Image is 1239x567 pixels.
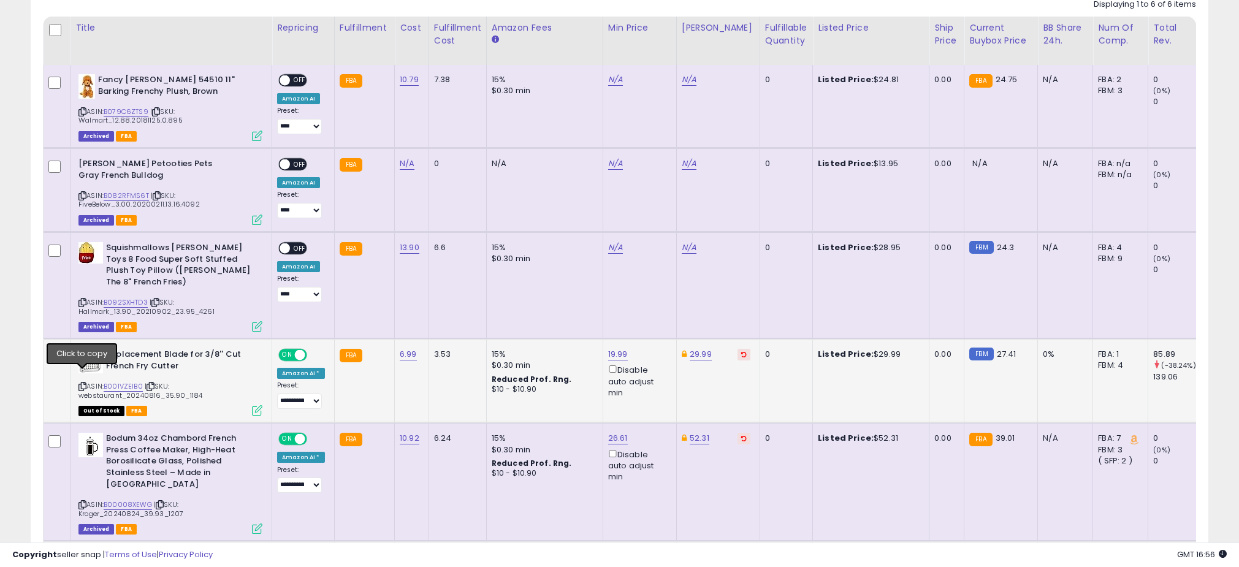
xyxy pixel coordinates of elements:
[1153,170,1170,180] small: (0%)
[608,242,623,254] a: N/A
[492,85,593,96] div: $0.30 min
[1153,371,1203,382] div: 139.06
[818,158,920,169] div: $13.95
[997,242,1015,253] span: 24.3
[78,433,103,457] img: 31je915XePL._SL40_.jpg
[765,349,803,360] div: 0
[78,107,183,125] span: | SKU: Walmart_12.88.20181125.0.895
[934,74,955,85] div: 0.00
[434,433,477,444] div: 6.24
[78,74,262,140] div: ASIN:
[818,158,874,169] b: Listed Price:
[400,242,419,254] a: 13.90
[400,158,414,170] a: N/A
[818,348,874,360] b: Listed Price:
[934,242,955,253] div: 0.00
[78,406,124,416] span: All listings that are currently out of stock and unavailable for purchase on Amazon
[818,432,874,444] b: Listed Price:
[277,21,329,34] div: Repricing
[934,349,955,360] div: 0.00
[116,215,137,226] span: FBA
[305,434,325,444] span: OFF
[400,432,419,444] a: 10.92
[1098,74,1138,85] div: FBA: 2
[1153,242,1203,253] div: 0
[400,21,424,34] div: Cost
[277,368,325,379] div: Amazon AI *
[934,433,955,444] div: 0.00
[765,242,803,253] div: 0
[972,158,987,169] span: N/A
[969,433,992,446] small: FBA
[1098,455,1138,466] div: ( SFP: 2 )
[340,349,362,362] small: FBA
[1153,180,1203,191] div: 0
[682,21,755,34] div: [PERSON_NAME]
[1153,21,1198,47] div: Total Rev.
[608,363,667,398] div: Disable auto adjust min
[818,242,920,253] div: $28.95
[492,74,593,85] div: 15%
[492,253,593,264] div: $0.30 min
[78,191,200,209] span: | SKU: FiveBelow_3.00.20200211.13.16.4092
[492,21,598,34] div: Amazon Fees
[765,74,803,85] div: 0
[340,433,362,446] small: FBA
[1153,455,1203,466] div: 0
[1098,253,1138,264] div: FBM: 9
[682,158,696,170] a: N/A
[75,21,267,34] div: Title
[340,21,389,34] div: Fulfillment
[277,93,320,104] div: Amazon AI
[78,322,114,332] span: Listings that have been deleted from Seller Central
[277,275,325,302] div: Preset:
[492,444,593,455] div: $0.30 min
[1098,169,1138,180] div: FBM: n/a
[78,158,227,184] b: [PERSON_NAME] Petooties Pets Gray French Bulldog
[1153,96,1203,107] div: 0
[969,21,1032,47] div: Current Buybox Price
[934,158,955,169] div: 0.00
[492,34,499,45] small: Amazon Fees.
[340,242,362,256] small: FBA
[104,500,152,510] a: B00008XEWG
[12,549,213,561] div: seller snap | |
[277,381,325,409] div: Preset:
[492,468,593,479] div: $10 - $10.90
[1043,349,1083,360] div: 0%
[682,74,696,86] a: N/A
[969,74,992,88] small: FBA
[78,297,215,316] span: | SKU: Hallmark_13.90_20210902_23.95_4261
[492,374,572,384] b: Reduced Prof. Rng.
[434,21,481,47] div: Fulfillment Cost
[277,191,325,218] div: Preset:
[1043,74,1083,85] div: N/A
[1098,444,1138,455] div: FBM: 3
[105,549,157,560] a: Terms of Use
[280,434,295,444] span: ON
[1177,549,1227,560] span: 2025-10-6 16:56 GMT
[1153,264,1203,275] div: 0
[434,242,477,253] div: 6.6
[818,74,920,85] div: $24.81
[1153,254,1170,264] small: (0%)
[78,500,183,518] span: | SKU: Kroger_20240824_39.93_1207
[492,349,593,360] div: 15%
[280,350,295,360] span: ON
[818,349,920,360] div: $29.99
[290,243,310,254] span: OFF
[818,433,920,444] div: $52.31
[277,452,325,463] div: Amazon AI *
[608,348,628,360] a: 19.99
[434,349,477,360] div: 3.53
[78,158,262,224] div: ASIN:
[98,74,247,100] b: Fancy [PERSON_NAME] 54510 11" Barking Frenchy Plush, Brown
[997,348,1016,360] span: 27.41
[996,432,1015,444] span: 39.01
[104,191,149,201] a: B082RFMS6T
[290,159,310,170] span: OFF
[1153,433,1203,444] div: 0
[608,447,667,483] div: Disable auto adjust min
[116,131,137,142] span: FBA
[1153,158,1203,169] div: 0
